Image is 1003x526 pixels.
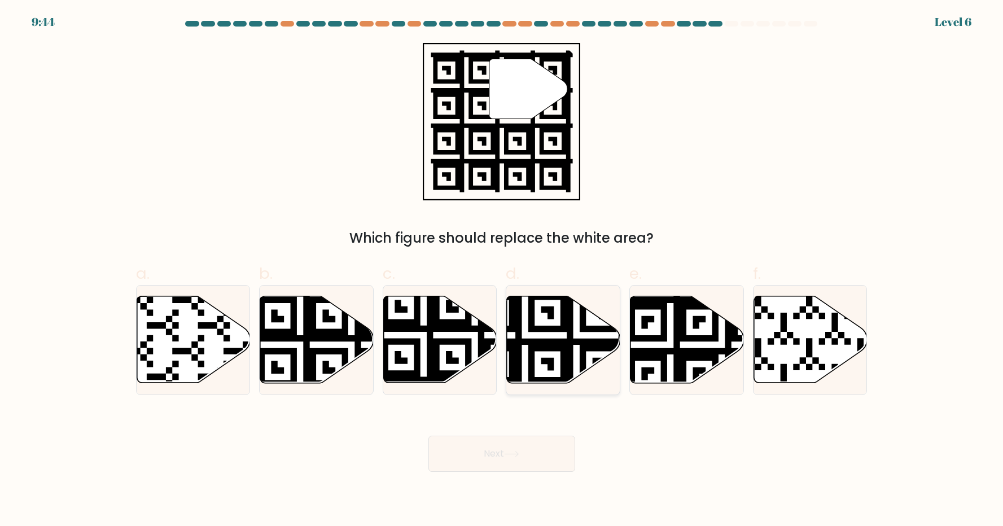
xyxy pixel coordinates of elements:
span: b. [259,262,273,284]
g: " [489,59,568,119]
span: d. [506,262,519,284]
div: 9:44 [32,14,55,30]
span: e. [629,262,642,284]
span: a. [136,262,150,284]
div: Level 6 [935,14,971,30]
span: c. [383,262,395,284]
span: f. [753,262,761,284]
div: Which figure should replace the white area? [143,228,861,248]
button: Next [428,436,575,472]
